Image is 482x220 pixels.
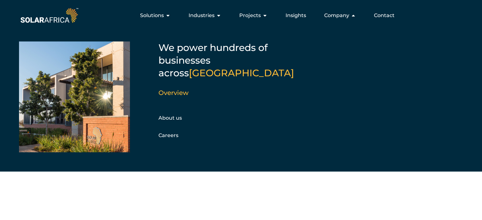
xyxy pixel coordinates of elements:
a: Contact [374,12,395,19]
span: Solutions [140,12,164,19]
span: Company [324,12,349,19]
a: Overview [158,89,189,97]
a: Insights [286,12,306,19]
a: Careers [158,132,178,138]
span: Industries [189,12,215,19]
span: [GEOGRAPHIC_DATA] [189,67,294,79]
a: About us [158,115,182,121]
nav: Menu [80,9,400,22]
h5: SolarAfrica is proudly affiliated with [19,181,482,185]
div: Menu Toggle [80,9,400,22]
span: Projects [239,12,261,19]
h5: We power hundreds of businesses across [158,41,317,79]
